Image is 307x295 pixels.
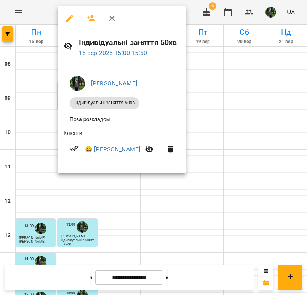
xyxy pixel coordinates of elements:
img: 295700936d15feefccb57b2eaa6bd343.jpg [70,76,85,91]
ul: Клієнти [64,129,180,165]
h6: Індивідуальні заняття 50хв [79,37,180,48]
a: 😀 [PERSON_NAME] [85,145,140,154]
li: Поза розкладом [64,112,180,126]
span: Індивідуальні заняття 50хв [70,99,139,106]
a: [PERSON_NAME] [91,80,137,87]
a: 16 вер 2025 15:00-15:50 [79,49,147,56]
svg: Візит сплачено [70,144,79,153]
